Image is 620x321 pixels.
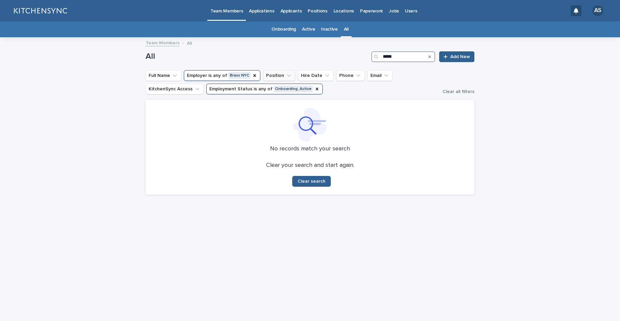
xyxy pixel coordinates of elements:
button: Full Name [146,70,181,81]
a: Inactive [321,21,338,37]
button: Clear all filters [437,89,474,94]
a: Team Members [146,39,179,46]
span: Add New [450,54,470,59]
h1: All [146,52,369,61]
a: All [344,21,349,37]
button: Employment Status [206,84,323,94]
a: Active [302,21,315,37]
button: Hire Date [298,70,333,81]
a: Onboarding [271,21,296,37]
button: Email [367,70,393,81]
div: AS [592,5,603,16]
button: Phone [336,70,365,81]
button: Position [263,70,295,81]
a: Add New [439,51,474,62]
p: All [187,39,192,46]
input: Search [371,51,435,62]
button: Employer [184,70,260,81]
span: Clear all filters [443,89,474,94]
p: Clear your search and start again. [266,162,354,169]
img: lGNCzQTxQVKGkIr0XjOy [13,4,67,17]
button: Clear search [292,176,331,187]
button: KitchenSync Access [146,84,204,94]
p: No records match your search [154,145,466,153]
span: Clear search [298,179,325,184]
